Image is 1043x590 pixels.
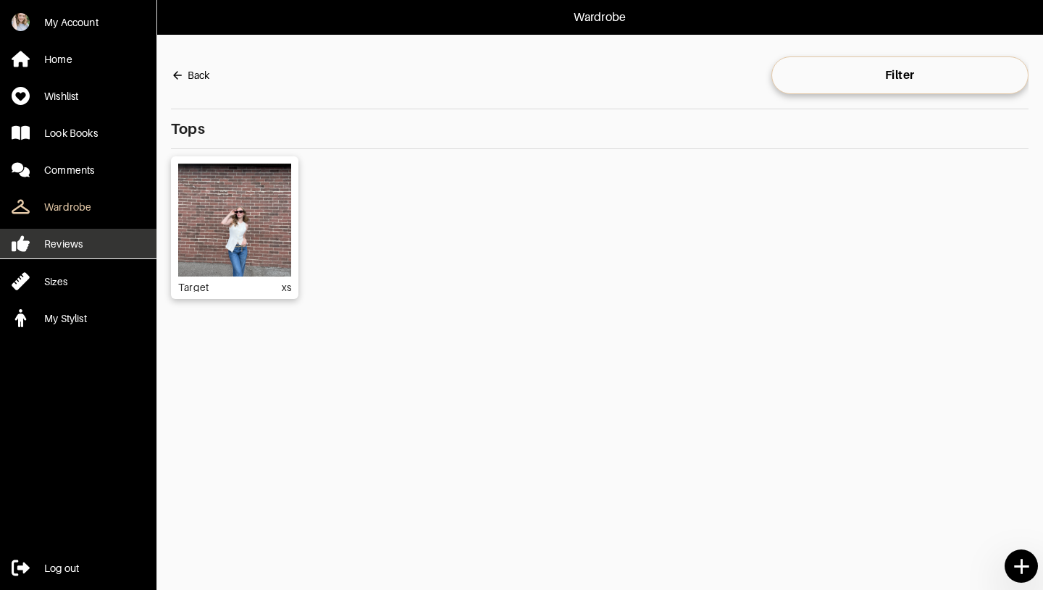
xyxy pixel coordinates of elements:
p: Tops [171,109,1029,149]
div: xs [282,280,291,292]
img: GxoVavn6fB87e1db91zTqZC2 [12,13,30,31]
div: Log out [44,561,79,576]
span: Filter [783,68,1017,83]
div: Reviews [44,237,83,251]
button: Filter [771,56,1029,94]
div: Back [188,68,209,83]
button: Back [171,61,209,90]
div: Comments [44,163,94,177]
div: Home [44,52,72,67]
div: Look Books [44,126,98,140]
div: Wardrobe [44,200,91,214]
div: Sizes [44,274,67,289]
div: My Stylist [44,311,87,326]
div: My Account [44,15,99,30]
div: Target [178,280,216,292]
img: gridImage [178,164,291,277]
p: Wardrobe [574,9,626,26]
div: Wishlist [44,89,78,104]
